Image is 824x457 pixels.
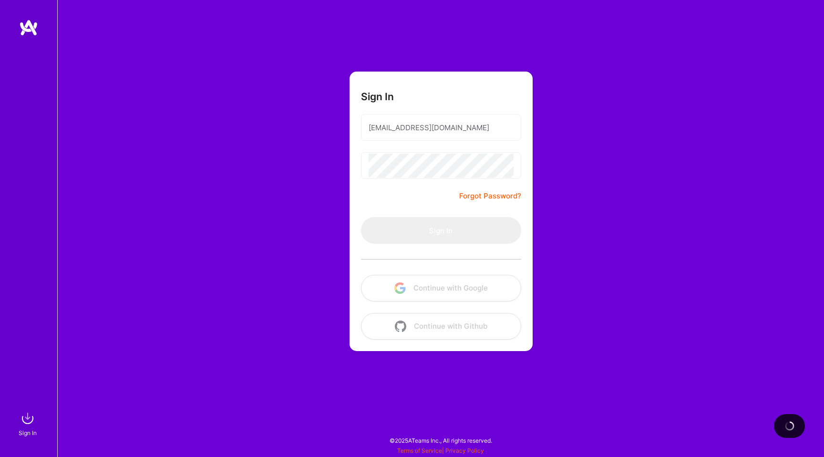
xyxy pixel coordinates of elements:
[361,217,521,244] button: Sign In
[783,420,795,432] img: loading
[397,447,442,454] a: Terms of Service
[18,409,37,428] img: sign in
[397,447,484,454] span: |
[361,91,394,103] h3: Sign In
[20,409,37,438] a: sign inSign In
[369,115,514,140] input: Email...
[361,313,521,340] button: Continue with Github
[445,447,484,454] a: Privacy Policy
[361,275,521,301] button: Continue with Google
[459,190,521,202] a: Forgot Password?
[19,19,38,36] img: logo
[395,321,406,332] img: icon
[394,282,406,294] img: icon
[57,428,824,452] div: © 2025 ATeams Inc., All rights reserved.
[19,428,37,438] div: Sign In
